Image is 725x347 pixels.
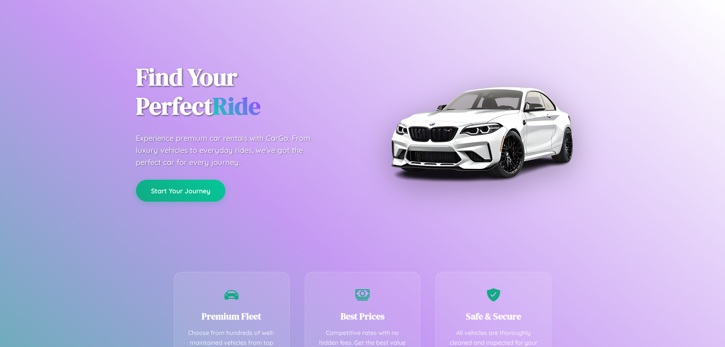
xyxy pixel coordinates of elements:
[185,310,278,322] h3: Premium Fleet
[136,180,225,202] button: Start Your Journey
[447,310,540,322] h3: Safe & Secure
[316,310,409,322] h3: Best Prices
[136,132,325,168] p: Experience premium car rentals with CarGo. From luxury vehicles to everyday rides, we've got the ...
[213,89,261,122] span: Ride
[387,38,576,227] img: Premium BMW car rental vehicle
[136,63,351,121] h1: Find Your Perfect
